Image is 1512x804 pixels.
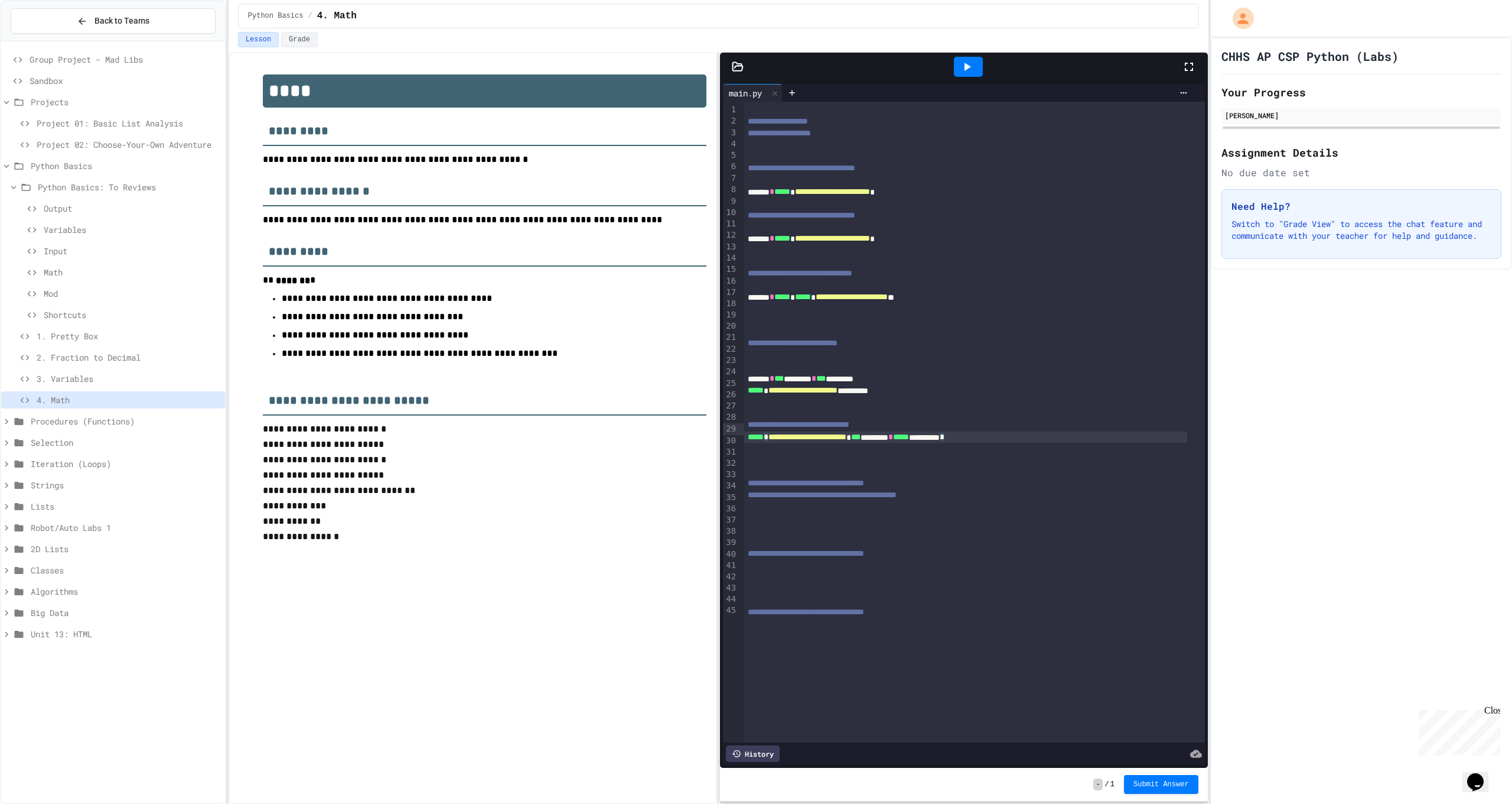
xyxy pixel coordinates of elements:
[31,564,220,576] span: Classes
[1110,780,1115,789] span: 1
[1220,5,1257,32] div: My Account
[44,223,220,236] span: Variables
[1414,705,1500,756] iframe: chat widget
[723,446,738,458] div: 31
[723,400,738,411] div: 27
[723,87,768,99] div: main.py
[723,298,738,309] div: 18
[723,526,738,537] div: 38
[1093,779,1102,790] span: -
[723,389,738,400] div: 26
[723,458,738,469] div: 32
[723,173,738,184] div: 7
[31,521,220,534] span: Robot/Auto Labs 1
[723,537,738,549] div: 39
[723,115,738,127] div: 2
[723,332,738,343] div: 21
[723,104,738,115] div: 1
[1133,780,1189,789] span: Submit Answer
[723,480,738,492] div: 34
[31,543,220,555] span: 2D Lists
[723,469,738,481] div: 33
[723,127,738,139] div: 3
[37,372,220,385] span: 3. Variables
[1221,84,1501,100] h2: Your Progress
[723,343,738,355] div: 22
[723,275,738,287] div: 16
[11,8,216,34] button: Back to Teams
[723,161,738,173] div: 6
[723,229,738,241] div: 12
[723,582,738,594] div: 43
[31,415,220,427] span: Procedures (Functions)
[723,264,738,275] div: 15
[31,458,220,470] span: Iteration (Loops)
[723,366,738,378] div: 24
[723,207,738,219] div: 10
[31,96,220,108] span: Projects
[248,11,304,21] span: Python Basics
[723,252,738,264] div: 14
[31,585,220,598] span: Algorithms
[723,196,738,207] div: 9
[44,309,220,321] span: Shortcuts
[44,245,220,257] span: Input
[723,571,738,582] div: 42
[31,436,220,449] span: Selection
[723,184,738,196] div: 8
[723,241,738,252] div: 13
[31,479,220,491] span: Strings
[723,84,783,102] div: main.py
[44,202,220,215] span: Output
[1231,218,1491,242] p: Switch to "Grade View" to access the chat feature and communicate with your teacher for help and ...
[31,160,220,172] span: Python Basics
[94,15,149,27] span: Back to Teams
[44,266,220,278] span: Math
[723,605,738,616] div: 45
[723,514,738,526] div: 37
[723,355,738,366] div: 23
[281,32,318,47] button: Grade
[5,5,82,75] div: Chat with us now!Close
[37,351,220,364] span: 2. Fraction to Decimal
[726,745,780,762] div: History
[44,287,220,300] span: Mod
[723,218,738,229] div: 11
[723,309,738,320] div: 19
[1225,110,1498,121] div: [PERSON_NAME]
[1462,757,1500,792] iframe: chat widget
[723,594,738,605] div: 44
[723,378,738,390] div: 25
[723,320,738,332] div: 20
[1105,780,1109,789] span: /
[723,560,738,571] div: 41
[723,435,738,446] div: 30
[31,500,220,513] span: Lists
[37,330,220,342] span: 1. Pretty Box
[238,32,279,47] button: Lesson
[723,411,738,423] div: 28
[723,492,738,503] div: 35
[37,117,220,129] span: Project 01: Basic List Analysis
[1221,48,1399,64] h1: CHHS AP CSP Python (Labs)
[1221,166,1501,180] div: No due date set
[317,9,357,23] span: 4. Math
[31,628,220,640] span: Unit 13: HTML
[723,549,738,560] div: 40
[1221,144,1501,161] h2: Assignment Details
[37,394,220,406] span: 4. Math
[1231,199,1491,213] h3: Need Help?
[37,138,220,151] span: Project 02: Choose-Your-Own Adventure
[723,138,738,150] div: 4
[38,181,220,193] span: Python Basics: To Reviews
[30,74,220,87] span: Sandbox
[308,11,312,21] span: /
[30,53,220,66] span: Group Project - Mad Libs
[1124,775,1198,794] button: Submit Answer
[723,423,738,435] div: 29
[723,503,738,514] div: 36
[723,150,738,161] div: 5
[723,287,738,299] div: 17
[31,607,220,619] span: Big Data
